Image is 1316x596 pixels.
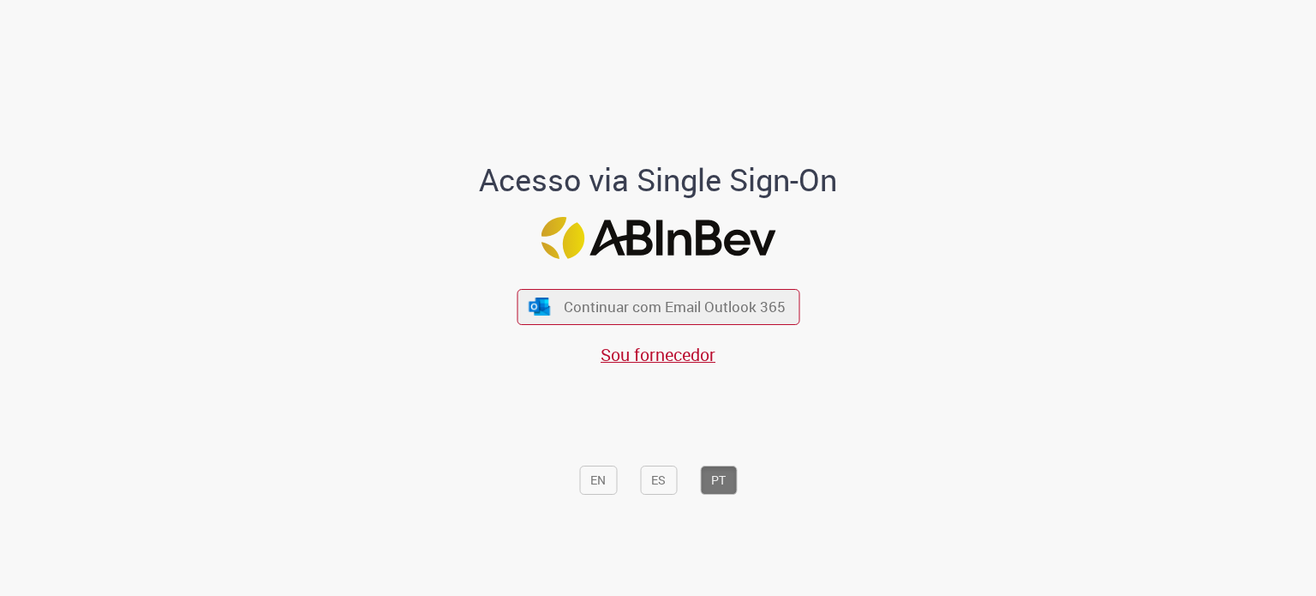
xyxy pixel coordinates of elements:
button: ícone Azure/Microsoft 360 Continuar com Email Outlook 365 [517,289,799,324]
button: ES [640,466,677,495]
img: Logo ABInBev [541,217,775,259]
button: EN [579,466,617,495]
button: PT [700,466,737,495]
a: Sou fornecedor [601,343,715,366]
h1: Acesso via Single Sign-On [421,163,896,197]
img: ícone Azure/Microsoft 360 [528,298,552,316]
span: Continuar com Email Outlook 365 [564,297,786,316]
